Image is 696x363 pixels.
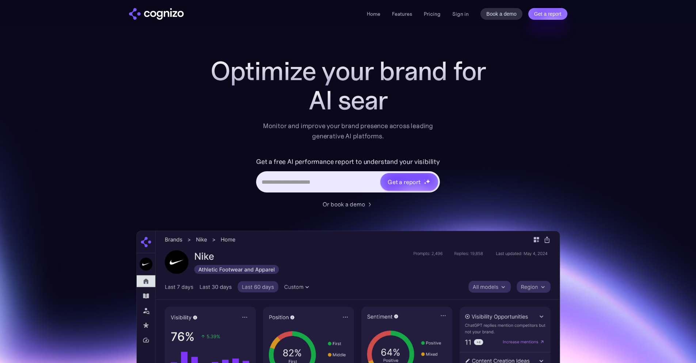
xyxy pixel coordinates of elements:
h1: Optimize your brand for [202,56,494,86]
a: Get a reportstarstarstar [380,172,439,191]
div: Get a report [388,177,421,186]
img: cognizo logo [129,8,184,20]
a: home [129,8,184,20]
a: Sign in [452,10,469,18]
a: Pricing [424,11,441,17]
form: Hero URL Input Form [256,156,440,196]
a: Get a report [528,8,567,20]
a: Book a demo [480,8,522,20]
img: star [424,182,426,184]
a: Features [392,11,412,17]
label: Get a free AI performance report to understand your visibility [256,156,440,168]
img: star [424,179,425,180]
img: star [426,179,430,184]
a: Home [367,11,380,17]
div: AI sear [202,86,494,115]
div: Monitor and improve your brand presence across leading generative AI platforms. [258,121,438,141]
div: Or book a demo [323,200,365,209]
a: Or book a demo [323,200,374,209]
